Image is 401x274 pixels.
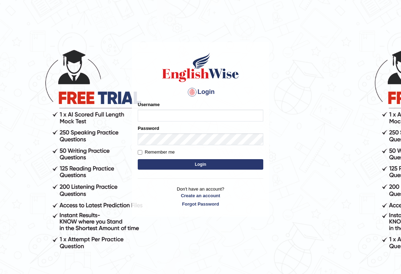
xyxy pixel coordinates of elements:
[138,192,263,199] a: Create an account
[138,150,142,155] input: Remember me
[138,87,263,98] h4: Login
[138,186,263,207] p: Don't have an account?
[138,125,159,132] label: Password
[161,52,240,83] img: Logo of English Wise sign in for intelligent practice with AI
[138,101,160,108] label: Username
[138,201,263,207] a: Forgot Password
[138,149,175,156] label: Remember me
[138,159,263,170] button: Login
